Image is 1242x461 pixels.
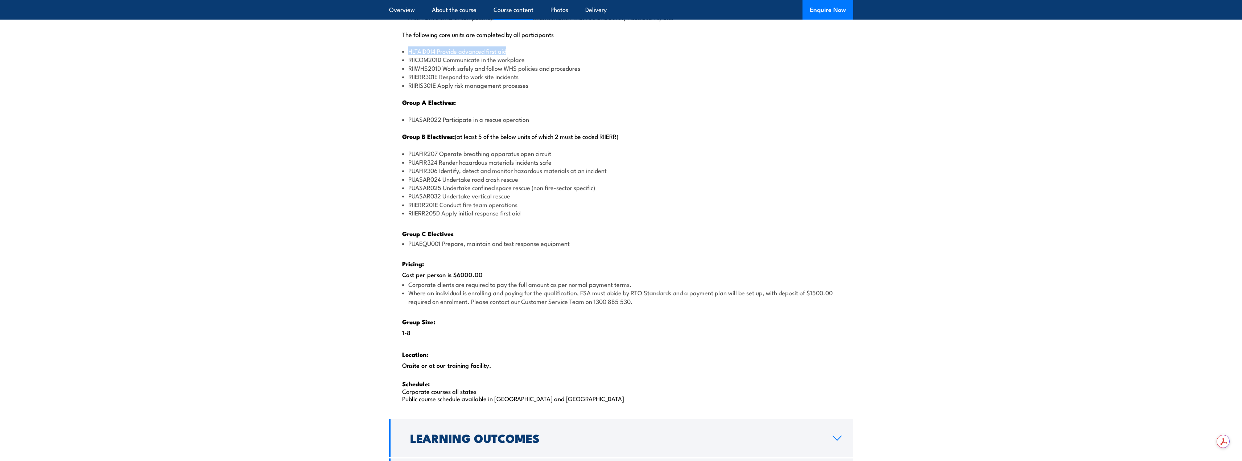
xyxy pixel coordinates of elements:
li: RIIRIS301E Apply risk management processes [402,81,840,89]
li: Where an individual is enrolling and paying for the qualification, FSA must abide by RTO Standard... [402,288,840,305]
strong: Group C Electives [402,229,454,238]
li: PUASAR032 Undertake vertical rescue [402,192,840,200]
strong: Location: [402,350,428,359]
li: RIIERR301E Respond to work site incidents [402,72,840,81]
li: PUAFIR207 Operate breathing apparatus open circuit [402,149,840,157]
li: PUASAR022 Participate in a rescue operation [402,115,840,123]
li: RIICOM201D Communicate in the workplace [402,55,840,63]
li: RIIERR205D Apply initial response first aid [402,209,840,217]
strong: Pricing: [402,259,424,268]
li: RIIWHS201D Work safely and follow WHS policies and procedures [402,64,840,72]
p: The following core units are completed by all participants [402,30,840,38]
strong: Schedule: [402,379,430,388]
li: RIIERR201E Conduct fire team operations [402,200,840,209]
strong: Group Size: [402,317,435,326]
h2: Learning Outcomes [410,433,821,443]
li: PUAFIR324 Render hazardous materials incidents safe [402,158,840,166]
p: Corporate courses all states Public course schedule available in [GEOGRAPHIC_DATA] and [GEOGRAPHI... [402,380,840,402]
strong: Group B Electives: [402,132,455,141]
li: Corporate clients are required to pay the full amount as per normal payment terms. [402,280,840,288]
a: Learning Outcomes [389,419,853,457]
li: PUAFIR306 Identify, detect and monitor hazardous materials at an incident [402,166,840,174]
li: PUASAR025 Undertake confined space rescue (non fire-sector specific) [402,183,840,192]
li: HLTAID014 Provide advanced first aid [402,47,840,55]
strong: Group A Electives: [402,98,456,107]
li: PUAEQU001 Prepare, maintain and test response equipment [402,239,840,247]
p: (at least 5 of the below units of which 2 must be coded RIIERR) [402,132,840,140]
li: PUASAR024 Undertake road crash rescue [402,175,840,183]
